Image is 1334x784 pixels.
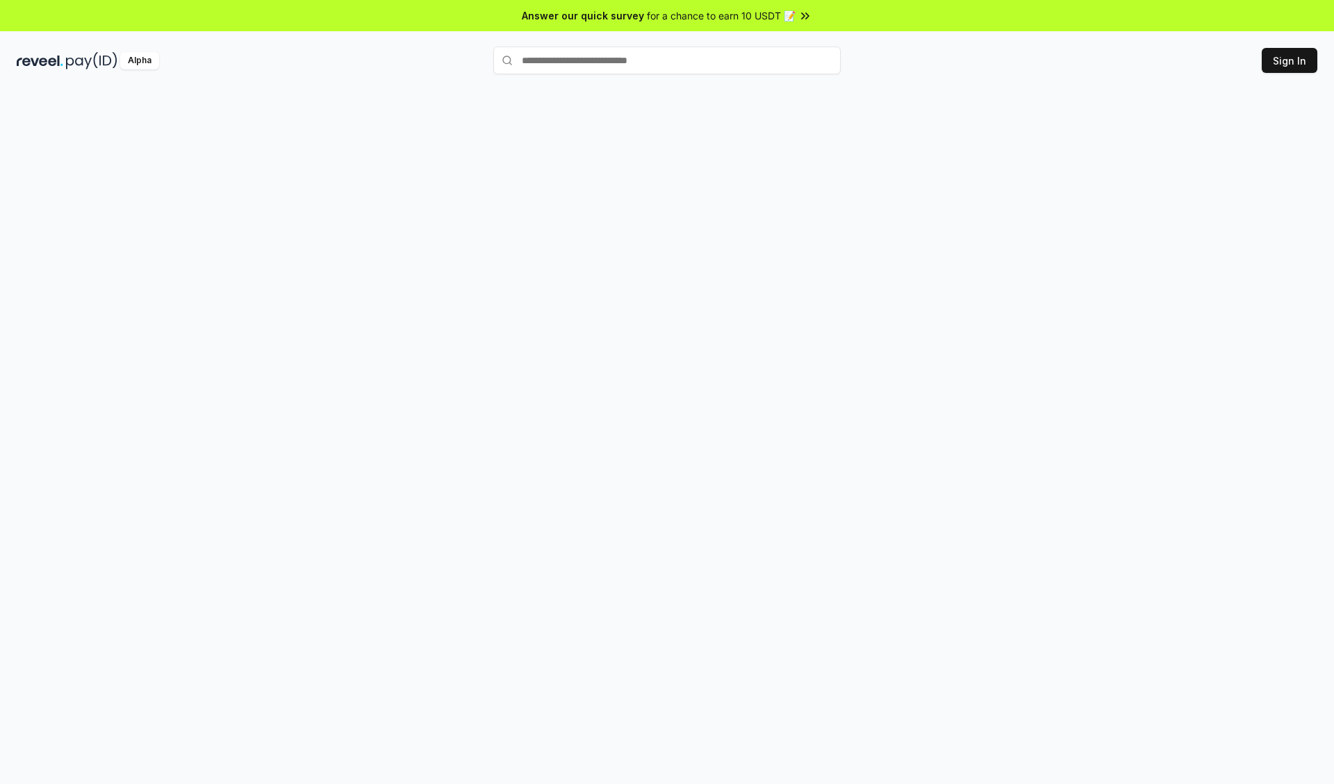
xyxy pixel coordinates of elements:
span: Answer our quick survey [522,8,644,23]
img: reveel_dark [17,52,63,69]
img: pay_id [66,52,117,69]
button: Sign In [1262,48,1317,73]
div: Alpha [120,52,159,69]
span: for a chance to earn 10 USDT 📝 [647,8,796,23]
